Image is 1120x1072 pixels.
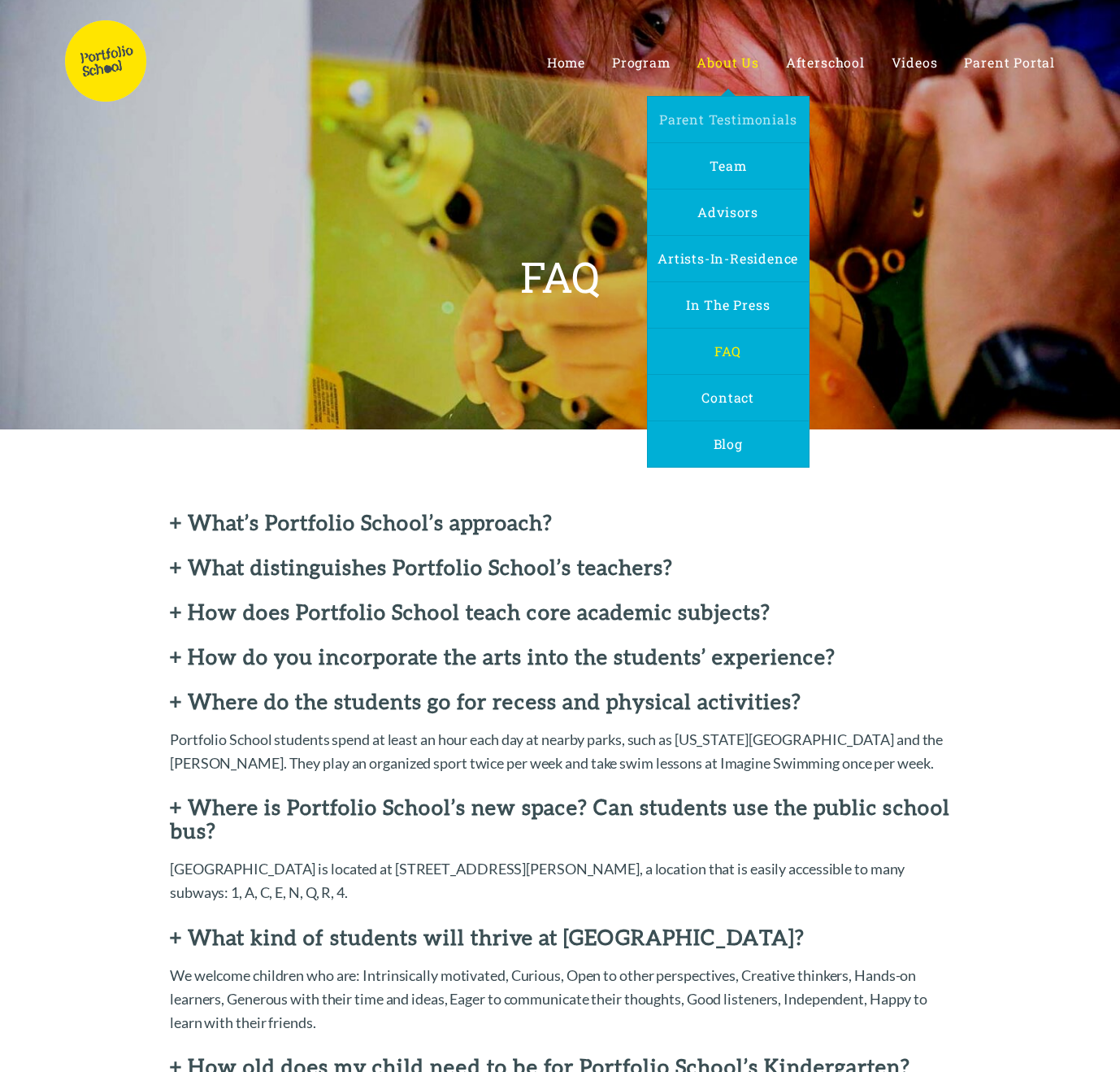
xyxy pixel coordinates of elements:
[710,157,746,174] span: Team
[964,54,1055,71] span: Parent Portal
[659,111,797,128] span: Parent Testimonials
[701,389,754,406] span: Contact
[547,54,585,71] span: Home
[697,203,758,220] span: Advisors
[170,690,950,713] h2: + Where do the students go for recess and physical activities?
[170,728,950,775] p: Portfolio School students spend at least an hour each day at nearby parks, such as [US_STATE][GEO...
[892,54,938,70] a: Videos
[170,926,950,949] h2: + What kind of students will thrive at [GEOGRAPHIC_DATA]?
[65,20,146,102] img: Portfolio School
[786,54,865,70] a: Afterschool
[704,421,753,467] a: Blog
[547,54,585,70] a: Home
[170,964,950,1034] p: We welcome children who are: Intrinsically motivated, Curious, Open to other perspectives, Creati...
[612,54,671,71] span: Program
[692,375,764,421] a: Contact
[964,54,1055,70] a: Parent Portal
[688,190,767,235] a: Advisors
[786,54,865,71] span: Afterschool
[697,54,758,71] span: About Us
[170,857,950,904] p: [GEOGRAPHIC_DATA] is located at [STREET_ADDRESS][PERSON_NAME], a location that is easily accessib...
[714,435,743,452] span: Blog
[170,556,950,579] h2: + What distinguishes Portfolio School’s teachers?
[658,250,798,267] span: Artists-In-Residence
[714,342,740,360] span: FAQ
[648,236,808,281] a: Artists-In-Residence
[705,329,750,374] a: FAQ
[700,143,756,189] a: Team
[686,296,771,313] span: In the Press
[649,97,806,142] a: Parent Testimonials
[676,282,780,328] a: In the Press
[170,795,950,843] h2: + Where is Portfolio School’s new space? Can students use the public school bus?
[892,54,938,71] span: Videos
[170,511,950,534] h2: + What’s Portfolio School’s approach?
[170,645,950,669] h2: + How do you incorporate the arts into the students’ experience?
[520,255,600,298] h1: FAQ
[170,600,950,624] h2: + How does Portfolio School teach core academic subjects?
